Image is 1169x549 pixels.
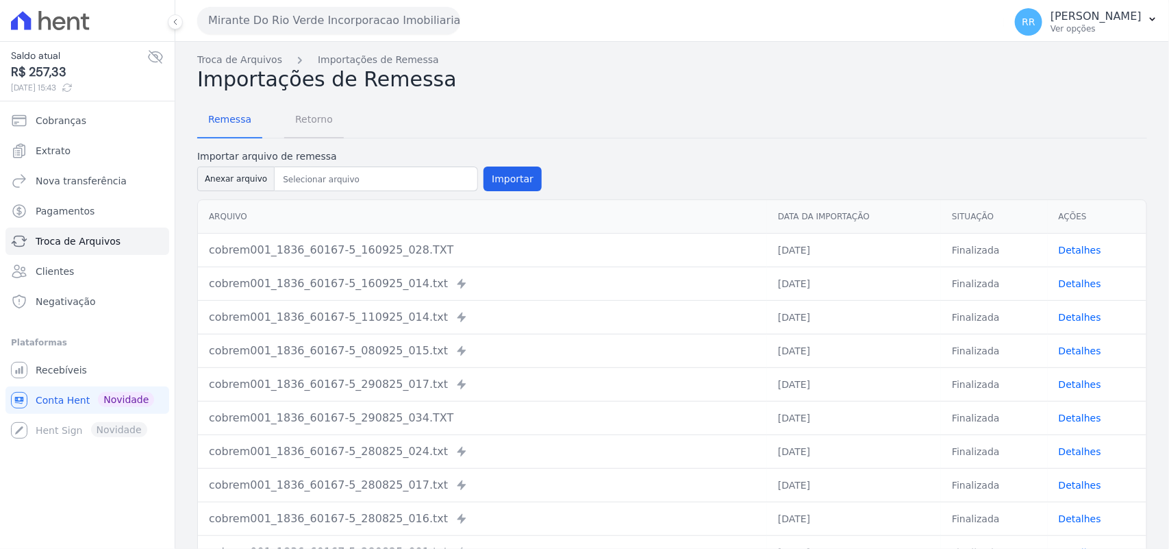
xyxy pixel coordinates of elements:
th: Ações [1048,200,1146,234]
td: [DATE] [767,267,941,300]
span: Conta Hent [36,393,90,407]
a: Detalhes [1059,513,1101,524]
span: RR [1022,17,1035,27]
td: [DATE] [767,300,941,334]
span: Extrato [36,144,71,158]
span: Remessa [200,106,260,133]
input: Selecionar arquivo [277,171,475,188]
span: Cobranças [36,114,86,127]
a: Nova transferência [5,167,169,195]
a: Recebíveis [5,356,169,384]
p: Ver opções [1051,23,1142,34]
td: Finalizada [941,367,1048,401]
td: Finalizada [941,267,1048,300]
a: Detalhes [1059,278,1101,289]
span: Clientes [36,265,74,278]
td: [DATE] [767,334,941,367]
a: Detalhes [1059,312,1101,323]
div: cobrem001_1836_60167-5_280825_024.txt [209,443,756,460]
span: Negativação [36,295,96,308]
div: cobrem001_1836_60167-5_160925_014.txt [209,276,756,292]
th: Situação [941,200,1048,234]
span: Retorno [287,106,341,133]
a: Cobranças [5,107,169,134]
a: Detalhes [1059,379,1101,390]
a: Pagamentos [5,197,169,225]
a: Conta Hent Novidade [5,387,169,414]
div: cobrem001_1836_60167-5_160925_028.TXT [209,242,756,258]
a: Detalhes [1059,413,1101,424]
button: RR [PERSON_NAME] Ver opções [1004,3,1169,41]
th: Arquivo [198,200,767,234]
td: Finalizada [941,468,1048,502]
td: [DATE] [767,502,941,535]
td: Finalizada [941,300,1048,334]
a: Detalhes [1059,245,1101,256]
a: Remessa [197,103,262,138]
td: [DATE] [767,468,941,502]
span: Novidade [98,392,154,407]
td: Finalizada [941,435,1048,468]
div: Plataformas [11,334,164,351]
label: Importar arquivo de remessa [197,149,542,164]
a: Troca de Arquivos [5,228,169,255]
div: cobrem001_1836_60167-5_080925_015.txt [209,343,756,359]
div: cobrem001_1836_60167-5_290825_017.txt [209,376,756,393]
span: [DATE] 15:43 [11,82,147,94]
div: cobrem001_1836_60167-5_290825_034.TXT [209,410,756,426]
a: Detalhes [1059,480,1101,491]
td: [DATE] [767,435,941,468]
a: Importações de Remessa [318,53,439,67]
div: cobrem001_1836_60167-5_280825_016.txt [209,511,756,527]
td: [DATE] [767,401,941,435]
td: [DATE] [767,233,941,267]
a: Clientes [5,258,169,285]
nav: Breadcrumb [197,53,1147,67]
p: [PERSON_NAME] [1051,10,1142,23]
h2: Importações de Remessa [197,67,1147,92]
button: Anexar arquivo [197,167,275,191]
button: Importar [483,167,542,191]
td: Finalizada [941,334,1048,367]
th: Data da Importação [767,200,941,234]
div: cobrem001_1836_60167-5_280825_017.txt [209,477,756,493]
a: Detalhes [1059,446,1101,457]
div: cobrem001_1836_60167-5_110925_014.txt [209,309,756,326]
a: Troca de Arquivos [197,53,282,67]
td: Finalizada [941,502,1048,535]
span: Troca de Arquivos [36,234,121,248]
span: Saldo atual [11,49,147,63]
span: Nova transferência [36,174,127,188]
a: Extrato [5,137,169,164]
a: Detalhes [1059,345,1101,356]
a: Negativação [5,288,169,315]
button: Mirante Do Rio Verde Incorporacao Imobiliaria SPE LTDA [197,7,460,34]
nav: Sidebar [11,107,164,444]
td: Finalizada [941,401,1048,435]
span: Pagamentos [36,204,95,218]
a: Retorno [284,103,344,138]
td: Finalizada [941,233,1048,267]
span: Recebíveis [36,363,87,377]
td: [DATE] [767,367,941,401]
span: R$ 257,33 [11,63,147,82]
